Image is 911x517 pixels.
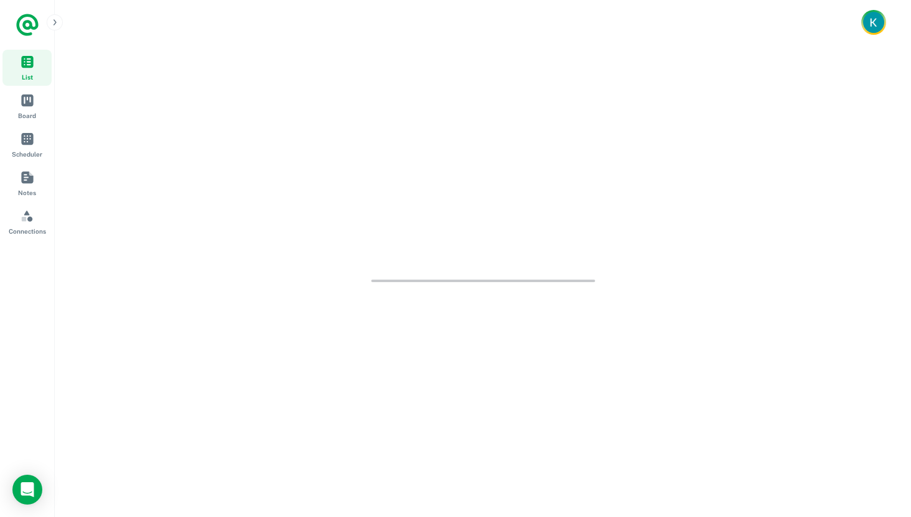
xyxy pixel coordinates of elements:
[18,111,36,121] span: Board
[2,165,52,201] a: Notes
[12,149,42,159] span: Scheduler
[9,226,46,236] span: Connections
[2,88,52,124] a: Board
[22,72,33,82] span: List
[2,204,52,240] a: Connections
[863,12,884,33] img: Kristina Jackson
[12,475,42,505] div: Load Chat
[15,12,40,37] a: Logo
[2,50,52,86] a: List
[2,127,52,163] a: Scheduler
[18,188,36,198] span: Notes
[861,10,886,35] button: Account button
